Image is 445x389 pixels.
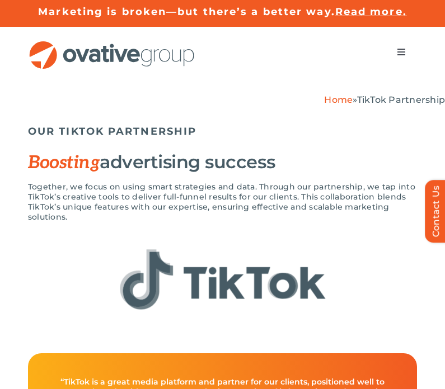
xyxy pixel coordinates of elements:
[28,40,196,50] a: OG_Full_horizontal_RGB
[38,6,335,18] a: Marketing is broken—but there’s a better way.
[28,125,417,137] h5: OUR TIKTOK PARTNERSHIP
[324,94,445,105] span: »
[28,151,417,173] h2: advertising success
[28,152,100,173] span: Boosting
[386,41,417,63] nav: Menu
[111,234,335,325] img: TikTok
[28,182,417,222] p: Together, we focus on using smart strategies and data. Through our partnership, we tap into TikTo...
[335,6,407,18] a: Read more.
[357,94,445,105] span: TikTok Partnership
[324,94,353,105] a: Home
